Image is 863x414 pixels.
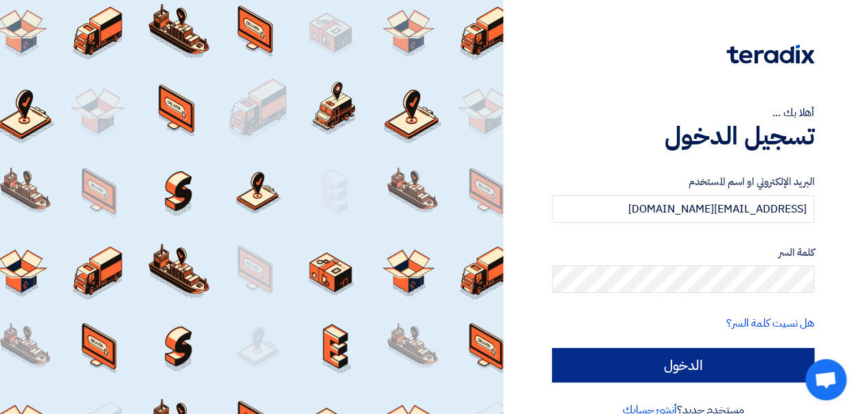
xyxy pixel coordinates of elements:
label: كلمة السر [552,245,814,261]
h1: تسجيل الدخول [552,121,814,151]
div: Open chat [805,359,847,400]
div: أهلا بك ... [552,105,814,121]
input: الدخول [552,348,814,382]
input: أدخل بريد العمل الإلكتروني او اسم المستخدم الخاص بك ... [552,195,814,223]
label: البريد الإلكتروني او اسم المستخدم [552,174,814,190]
a: هل نسيت كلمة السر؟ [726,315,814,331]
img: Teradix logo [726,45,814,64]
